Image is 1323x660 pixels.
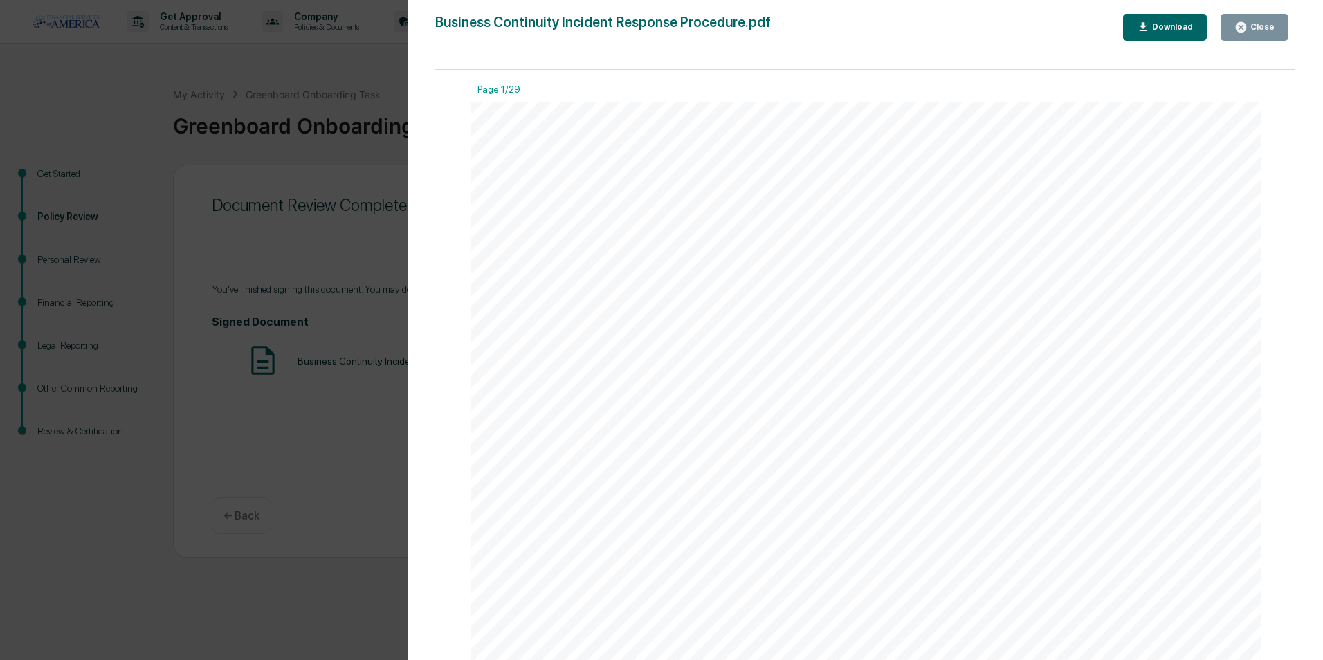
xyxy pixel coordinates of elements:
span: FSA Advisors [744,329,983,367]
div: Download [1149,22,1193,32]
div: Page 1/29 [471,84,1261,102]
div: Business Continuity Incident Response Procedure.pdf [435,14,771,41]
button: Download [1123,14,1207,41]
span: Business Continuity [750,453,981,477]
button: Close [1221,14,1288,41]
span: Incident Response Procedure [697,480,1034,504]
iframe: Open customer support [1279,614,1316,652]
div: Close [1248,22,1275,32]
